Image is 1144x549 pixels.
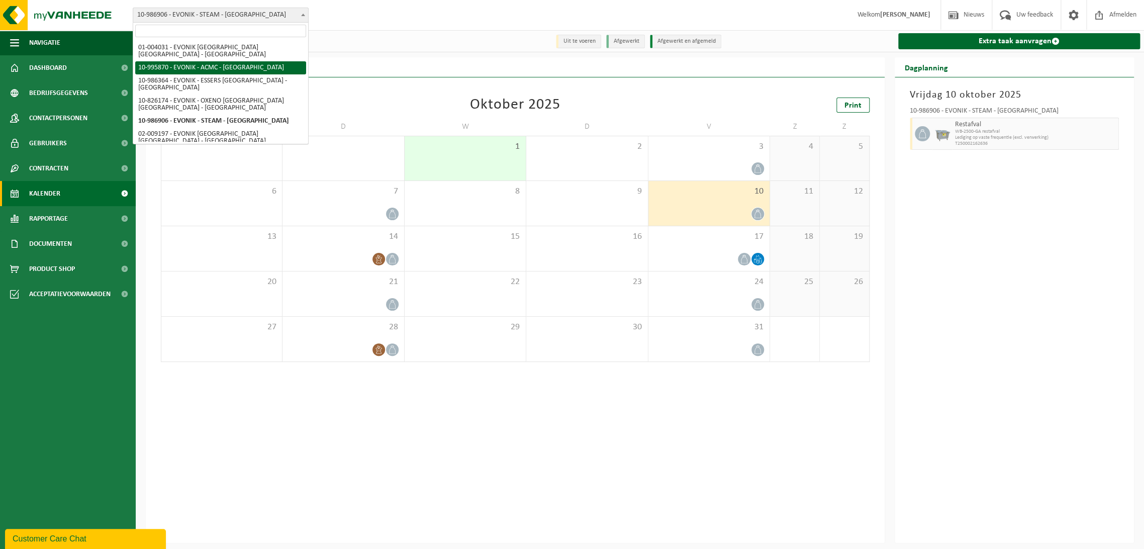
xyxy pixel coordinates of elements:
[531,277,642,288] span: 23
[526,118,648,136] td: D
[531,186,642,197] span: 9
[410,186,521,197] span: 8
[135,61,306,74] li: 10-995870 - EVONIK - ACMC - [GEOGRAPHIC_DATA]
[836,98,870,113] a: Print
[556,35,601,48] li: Uit te voeren
[531,231,642,242] span: 16
[470,98,560,113] div: Oktober 2025
[410,141,521,152] span: 1
[895,57,958,77] h2: Dagplanning
[166,277,277,288] span: 20
[135,74,306,95] li: 10-986364 - EVONIK - ESSERS [GEOGRAPHIC_DATA] - [GEOGRAPHIC_DATA]
[29,55,67,80] span: Dashboard
[825,277,864,288] span: 26
[29,282,111,307] span: Acceptatievoorwaarden
[825,141,864,152] span: 5
[653,141,765,152] span: 3
[898,33,1140,49] a: Extra taak aanvragen
[770,118,820,136] td: Z
[955,121,1116,129] span: Restafval
[133,8,308,22] span: 10-986906 - EVONIK - STEAM - ANTWERPEN
[29,106,87,131] span: Contactpersonen
[410,277,521,288] span: 22
[5,527,168,549] iframe: chat widget
[135,128,306,148] li: 02-009197 - EVONIK [GEOGRAPHIC_DATA] [GEOGRAPHIC_DATA] - [GEOGRAPHIC_DATA]
[288,277,399,288] span: 21
[29,131,67,156] span: Gebruikers
[606,35,645,48] li: Afgewerkt
[775,141,814,152] span: 4
[29,181,60,206] span: Kalender
[653,322,765,333] span: 31
[825,186,864,197] span: 12
[29,231,72,256] span: Documenten
[955,129,1116,135] span: WB-2500-GA restafval
[775,186,814,197] span: 11
[135,41,306,61] li: 01-004031 - EVONIK [GEOGRAPHIC_DATA] [GEOGRAPHIC_DATA] - [GEOGRAPHIC_DATA]
[410,322,521,333] span: 29
[653,186,765,197] span: 10
[410,231,521,242] span: 15
[531,322,642,333] span: 30
[288,186,399,197] span: 7
[648,118,770,136] td: V
[653,231,765,242] span: 17
[29,256,75,282] span: Product Shop
[288,322,399,333] span: 28
[653,277,765,288] span: 24
[405,118,526,136] td: W
[880,11,930,19] strong: [PERSON_NAME]
[955,141,1116,147] span: T250002162636
[825,231,864,242] span: 19
[29,206,68,231] span: Rapportage
[775,231,814,242] span: 18
[288,231,399,242] span: 14
[650,35,721,48] li: Afgewerkt en afgemeld
[29,80,88,106] span: Bedrijfsgegevens
[166,322,277,333] span: 27
[282,118,404,136] td: D
[166,186,277,197] span: 6
[29,30,60,55] span: Navigatie
[910,108,1119,118] div: 10-986906 - EVONIK - STEAM - [GEOGRAPHIC_DATA]
[135,115,306,128] li: 10-986906 - EVONIK - STEAM - [GEOGRAPHIC_DATA]
[820,118,870,136] td: Z
[775,277,814,288] span: 25
[844,102,862,110] span: Print
[166,231,277,242] span: 13
[955,135,1116,141] span: Lediging op vaste frequentie (excl. verwerking)
[531,141,642,152] span: 2
[910,87,1119,103] h3: Vrijdag 10 oktober 2025
[133,8,309,23] span: 10-986906 - EVONIK - STEAM - ANTWERPEN
[935,126,950,141] img: WB-2500-GAL-GY-01
[29,156,68,181] span: Contracten
[135,95,306,115] li: 10-826174 - EVONIK - OXENO [GEOGRAPHIC_DATA] [GEOGRAPHIC_DATA] - [GEOGRAPHIC_DATA]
